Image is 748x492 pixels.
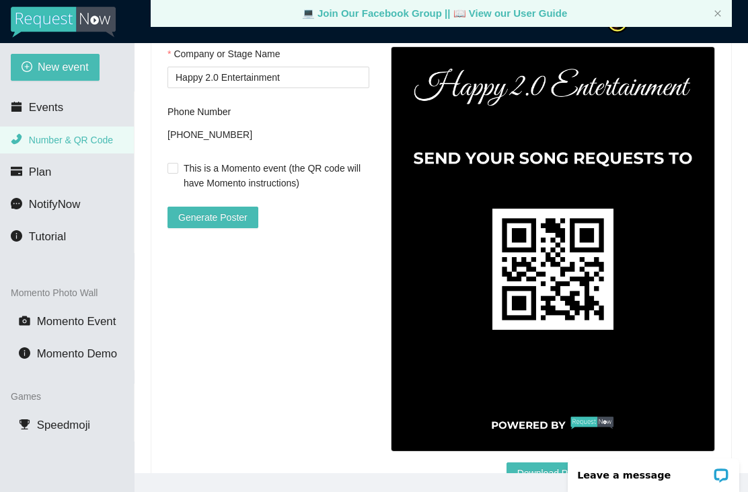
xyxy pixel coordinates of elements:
[29,135,113,145] span: Number & QR Code
[178,161,369,190] span: This is a Momento event (the QR code will have Momento instructions)
[178,210,248,225] span: Generate Poster
[302,7,315,19] span: laptop
[37,347,117,360] span: Momento Demo
[37,315,116,328] span: Momento Event
[11,230,22,242] span: info-circle
[37,419,90,431] span: Speedmoji
[517,466,589,481] span: Download Poster
[167,67,369,88] input: Company or Stage Name
[453,7,466,19] span: laptop
[11,133,22,145] span: phone
[11,166,22,177] span: credit-card
[167,125,369,145] div: [PHONE_NUMBER]
[11,101,22,112] span: calendar
[11,54,100,81] button: plus-circleNew event
[29,166,52,178] span: Plan
[29,198,80,211] span: NotifyNow
[559,450,748,492] iframe: LiveChat chat widget
[167,46,280,61] label: Company or Stage Name
[167,104,369,119] div: Phone Number
[11,7,116,38] img: RequestNow
[507,462,600,484] button: Download Poster
[19,315,30,326] span: camera
[11,198,22,209] span: message
[391,46,715,452] img: Generated Poster
[29,101,63,114] span: Events
[29,230,66,243] span: Tutorial
[714,9,722,18] button: close
[19,347,30,359] span: info-circle
[167,207,258,228] button: Generate Poster
[302,7,453,19] a: laptop Join Our Facebook Group ||
[19,419,30,430] span: trophy
[38,59,89,75] span: New event
[453,7,568,19] a: laptop View our User Guide
[22,61,32,74] span: plus-circle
